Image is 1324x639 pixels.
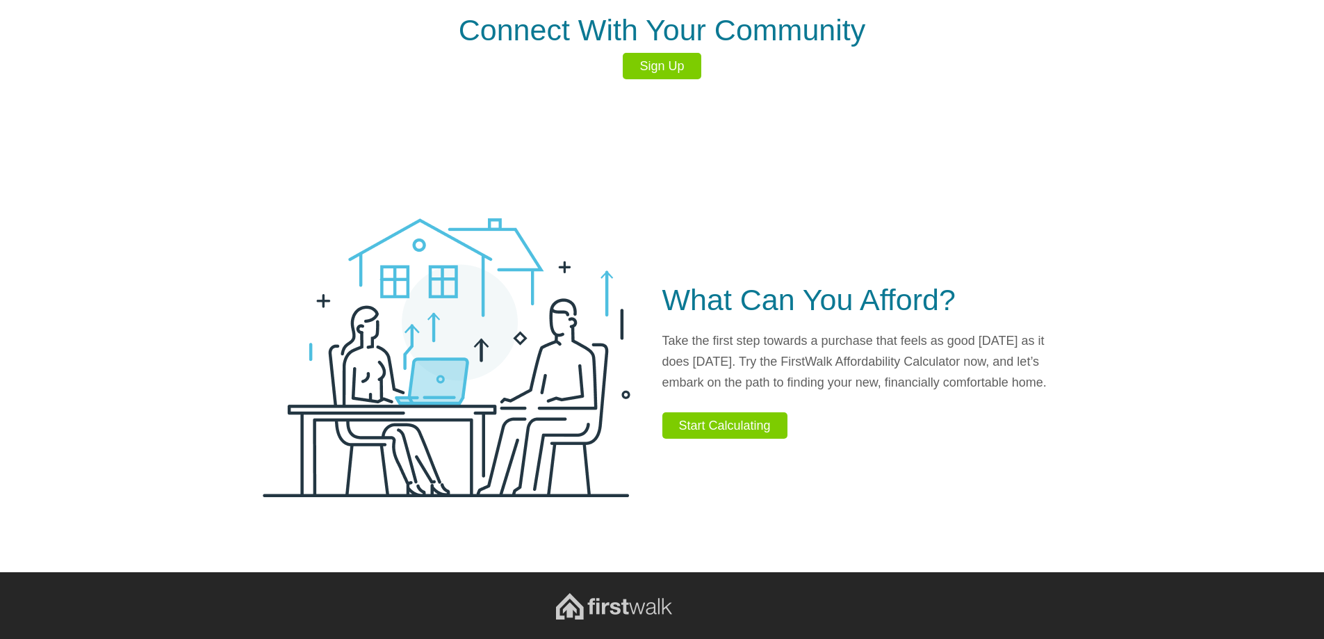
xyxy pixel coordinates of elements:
img: FirstWalk [556,593,672,620]
a: Sign Up [623,53,701,79]
a: Start Calculating [662,412,787,439]
h2: What Can You Afford? [662,282,1062,318]
p: Take the first step towards a purchase that feels as good [DATE] as it does [DATE]. Try the First... [662,331,1062,394]
div: Connect With Your Community [263,8,1062,53]
img: img-3.png [263,218,630,497]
